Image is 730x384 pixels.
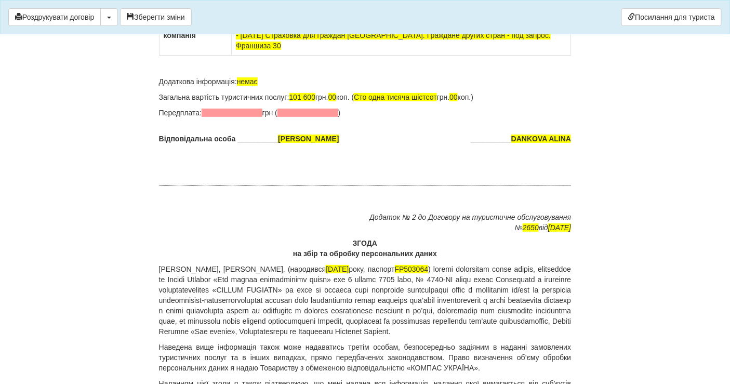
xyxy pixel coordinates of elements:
[159,134,339,144] span: Відповідальна особа __________
[471,134,571,144] span: __________
[328,93,337,101] span: 00
[511,135,571,143] span: DANKOVA ALINA
[8,8,101,26] button: Роздрукувати договір
[449,93,458,101] span: 00
[159,16,232,56] th: Страхова компанія
[159,264,572,337] p: [PERSON_NAME], [PERSON_NAME] , (народився року, паспорт ) loremi dolorsitam conse adipis, elitsed...
[159,212,572,233] p: Додаток № 2 до Договору на туристичне обслуговування № від
[395,265,429,273] span: FP503064
[159,76,572,87] p: Додаткова інформація:
[159,92,572,102] p: Загальна вартість туристичних послуг: грн. коп. ( грн. коп.)
[120,8,192,26] button: Зберегти зміни
[159,238,572,259] p: ЗГОДА на збір та обробку персональних даних
[278,135,339,143] span: [PERSON_NAME]
[159,108,572,118] p: Передплата: грн ( )
[236,21,564,50] span: [GEOGRAPHIC_DATA], [GEOGRAPHIC_DATA] (15000EUR)франшиза30 ВУСО 15000 EUR [DATE] - [DATE] Страховк...
[523,223,539,232] span: 2650
[326,265,349,273] span: [DATE]
[237,77,258,86] span: немає
[621,8,722,26] a: Посилання для туриста
[289,93,316,101] span: 101 600
[354,93,437,101] span: Сто одна тисяча шістсот
[159,342,572,373] p: Наведена вище інформація також може надаватись третім особам, безпосередньо задіяним в наданні за...
[548,223,571,232] span: [DATE]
